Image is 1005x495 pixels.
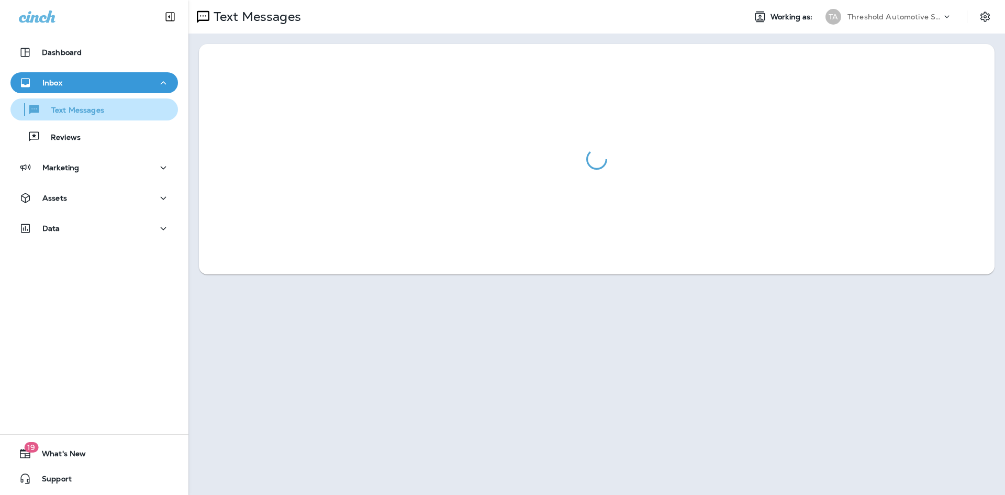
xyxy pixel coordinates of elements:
[10,188,178,208] button: Assets
[42,48,82,57] p: Dashboard
[770,13,815,21] span: Working as:
[155,6,185,27] button: Collapse Sidebar
[10,98,178,120] button: Text Messages
[42,194,67,202] p: Assets
[10,443,178,464] button: 19What's New
[976,7,995,26] button: Settings
[825,9,841,25] div: TA
[42,79,62,87] p: Inbox
[10,157,178,178] button: Marketing
[10,468,178,489] button: Support
[42,224,60,233] p: Data
[24,442,38,453] span: 19
[847,13,942,21] p: Threshold Automotive Service dba Grease Monkey
[31,475,72,487] span: Support
[31,449,86,462] span: What's New
[10,126,178,148] button: Reviews
[10,218,178,239] button: Data
[41,106,104,116] p: Text Messages
[10,72,178,93] button: Inbox
[209,9,301,25] p: Text Messages
[42,163,79,172] p: Marketing
[10,42,178,63] button: Dashboard
[40,133,81,143] p: Reviews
